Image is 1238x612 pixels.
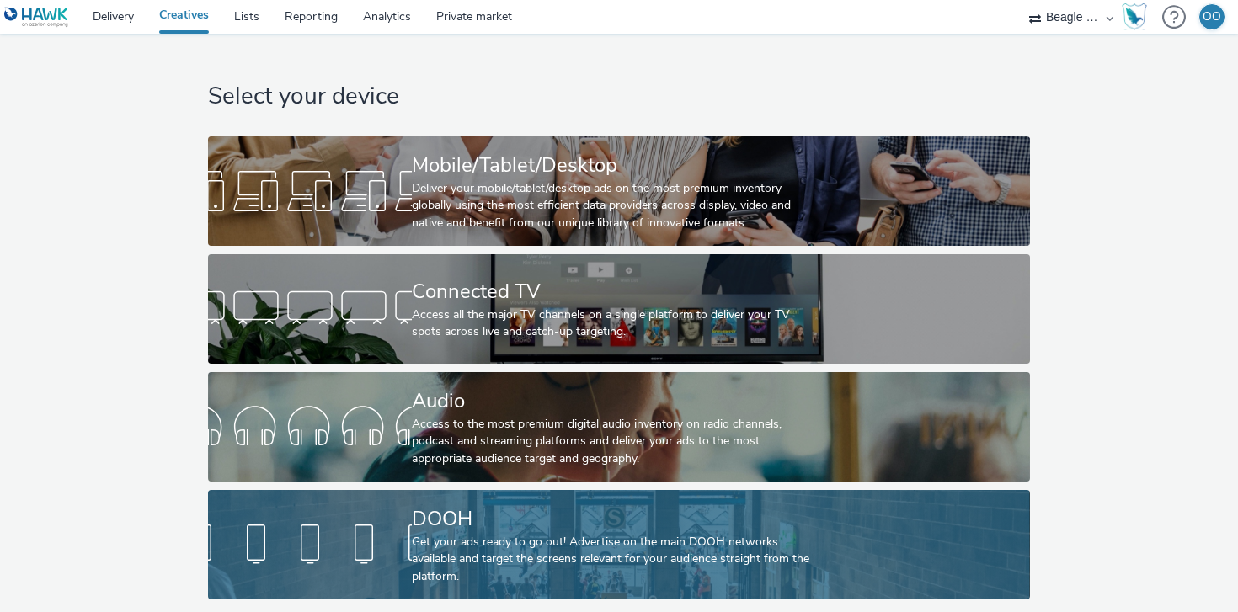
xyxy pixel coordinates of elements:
a: DOOHGet your ads ready to go out! Advertise on the main DOOH networks available and target the sc... [208,490,1029,599]
a: Hawk Academy [1122,3,1154,30]
div: Deliver your mobile/tablet/desktop ads on the most premium inventory globally using the most effi... [412,180,819,231]
a: Connected TVAccess all the major TV channels on a single platform to deliver your TV spots across... [208,254,1029,364]
a: Mobile/Tablet/DesktopDeliver your mobile/tablet/desktop ads on the most premium inventory globall... [208,136,1029,246]
div: DOOH [412,504,819,534]
img: Hawk Academy [1122,3,1147,30]
div: Get your ads ready to go out! Advertise on the main DOOH networks available and target the screen... [412,534,819,585]
div: Mobile/Tablet/Desktop [412,151,819,180]
a: AudioAccess to the most premium digital audio inventory on radio channels, podcast and streaming ... [208,372,1029,482]
div: Connected TV [412,277,819,306]
img: undefined Logo [4,7,69,28]
div: Access to the most premium digital audio inventory on radio channels, podcast and streaming platf... [412,416,819,467]
div: Audio [412,386,819,416]
h1: Select your device [208,81,1029,113]
div: Access all the major TV channels on a single platform to deliver your TV spots across live and ca... [412,306,819,341]
div: OO [1203,4,1221,29]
